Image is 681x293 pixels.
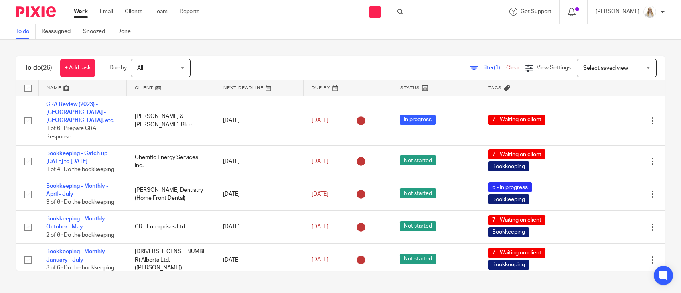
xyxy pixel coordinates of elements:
span: [DATE] [312,191,328,197]
span: 3 of 6 · Do the bookkeeping [46,265,114,271]
span: (26) [41,65,52,71]
span: 3 of 6 · Do the bookkeeping [46,200,114,205]
a: Team [154,8,168,16]
span: 6 - In progress [488,182,532,192]
a: Bookkeeping - Monthly - January - July [46,249,108,262]
a: Bookkeeping - Catch up [DATE] to [DATE] [46,151,107,164]
span: View Settings [537,65,571,71]
td: [DATE] [215,244,304,276]
span: Not started [400,155,436,165]
a: Email [100,8,113,16]
span: Bookkeeping [488,194,529,204]
span: [DATE] [312,118,328,123]
span: 7 - Waiting on client [488,115,545,125]
span: 7 - Waiting on client [488,248,545,258]
a: Snoozed [83,24,111,39]
a: CRA Review (2023) - [GEOGRAPHIC_DATA] - [GEOGRAPHIC_DATA], etc. [46,102,114,124]
a: Work [74,8,88,16]
td: [DATE] [215,178,304,210]
img: Headshot%2011-2024%20white%20background%20square%202.JPG [643,6,656,18]
td: [DATE] [215,211,304,244]
img: Pixie [16,6,56,17]
a: Clients [125,8,142,16]
a: To do [16,24,36,39]
a: Done [117,24,137,39]
span: Bookkeeping [488,260,529,270]
a: Reassigned [41,24,77,39]
td: [PERSON_NAME] Dentistry (Home Front Dental) [127,178,215,210]
span: [DATE] [312,224,328,230]
span: 2 of 6 · Do the bookkeeping [46,232,114,238]
span: Not started [400,221,436,231]
span: Select saved view [583,65,628,71]
span: (1) [494,65,500,71]
span: Not started [400,188,436,198]
a: Bookkeeping - Monthly - October - May [46,216,108,230]
p: [PERSON_NAME] [596,8,640,16]
span: [DATE] [312,159,328,164]
span: Bookkeeping [488,161,529,171]
td: [DATE] [215,145,304,178]
a: Reports [180,8,199,16]
p: Due by [109,64,127,72]
span: Tags [488,86,502,90]
span: Bookkeeping [488,227,529,237]
td: [PERSON_NAME] & [PERSON_NAME]-Blue [127,96,215,145]
span: All [137,65,143,71]
span: Not started [400,254,436,264]
span: 7 - Waiting on client [488,149,545,159]
a: Bookkeeping - Monthly - April - July [46,183,108,197]
td: [DATE] [215,96,304,145]
td: Chemflo Energy Services Inc. [127,145,215,178]
span: Get Support [521,9,551,14]
td: [DRIVERS_LICENSE_NUMBER] Alberta Ltd. ([PERSON_NAME]) [127,244,215,276]
span: In progress [400,115,436,125]
span: 7 - Waiting on client [488,215,545,225]
span: [DATE] [312,257,328,263]
span: Filter [481,65,506,71]
a: Clear [506,65,519,71]
td: CRT Enterprises Ltd. [127,211,215,244]
span: 1 of 4 · Do the bookkeeping [46,167,114,172]
h1: To do [24,64,52,72]
span: 1 of 6 · Prepare CRA Response [46,126,96,140]
a: + Add task [60,59,95,77]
